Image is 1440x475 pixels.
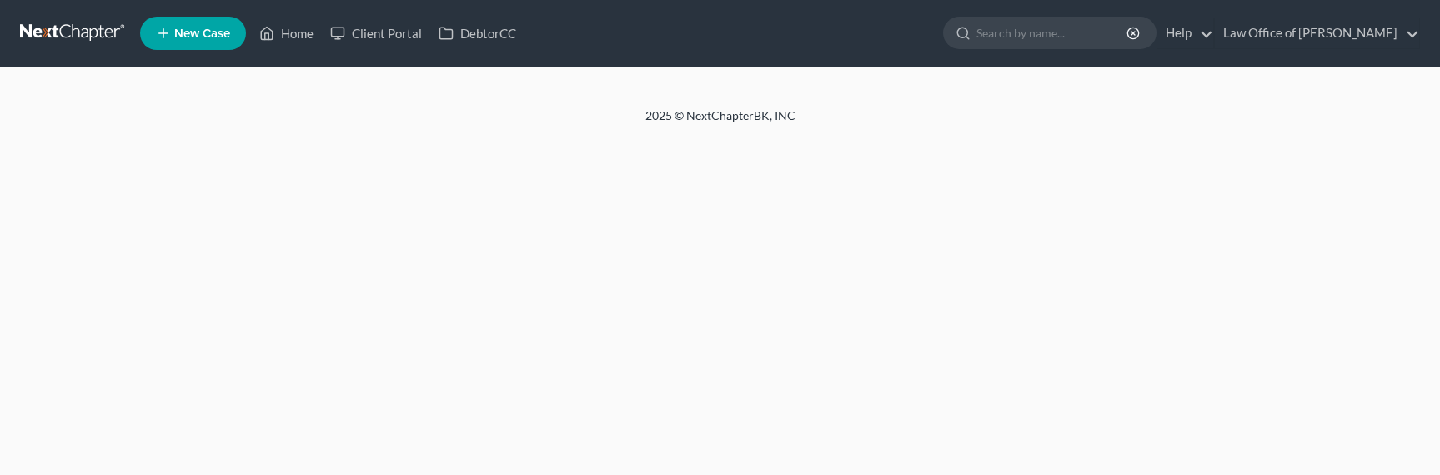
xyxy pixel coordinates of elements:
a: Law Office of [PERSON_NAME] [1215,18,1419,48]
a: Client Portal [322,18,430,48]
a: Home [251,18,322,48]
input: Search by name... [976,17,1129,48]
div: 2025 © NextChapterBK, INC [245,107,1196,137]
span: New Case [174,27,230,40]
a: Help [1157,18,1213,48]
a: DebtorCC [430,18,524,48]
